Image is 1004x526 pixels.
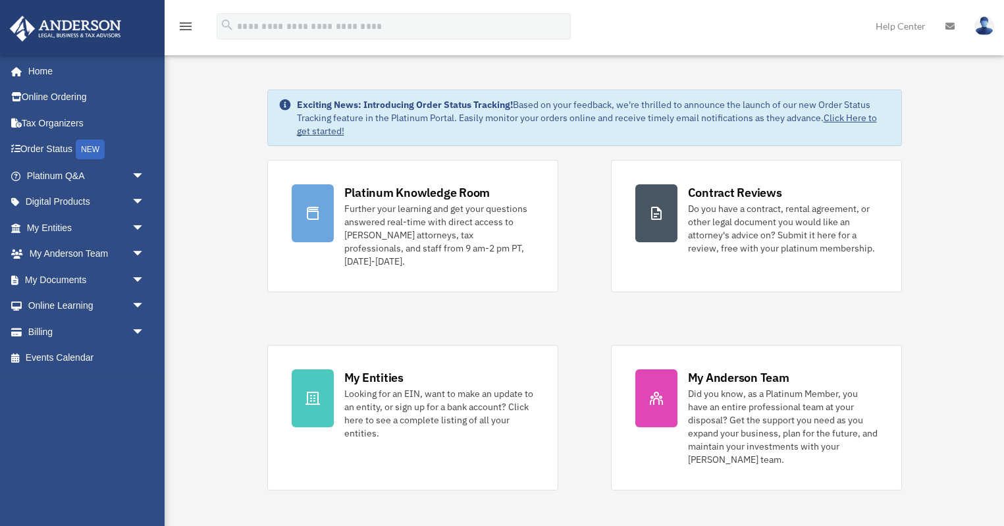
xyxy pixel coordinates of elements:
span: arrow_drop_down [132,293,158,320]
a: Events Calendar [9,345,165,371]
div: Contract Reviews [688,184,782,201]
a: Home [9,58,158,84]
a: My Entitiesarrow_drop_down [9,215,165,241]
a: menu [178,23,194,34]
strong: Exciting News: Introducing Order Status Tracking! [297,99,513,111]
a: Order StatusNEW [9,136,165,163]
a: My Anderson Teamarrow_drop_down [9,241,165,267]
div: Platinum Knowledge Room [344,184,490,201]
div: My Anderson Team [688,369,789,386]
a: Online Ordering [9,84,165,111]
a: Online Learningarrow_drop_down [9,293,165,319]
a: Digital Productsarrow_drop_down [9,189,165,215]
span: arrow_drop_down [132,189,158,216]
div: Do you have a contract, rental agreement, or other legal document you would like an attorney's ad... [688,202,878,255]
i: search [220,18,234,32]
a: Click Here to get started! [297,112,877,137]
span: arrow_drop_down [132,163,158,190]
a: Platinum Q&Aarrow_drop_down [9,163,165,189]
a: Billingarrow_drop_down [9,319,165,345]
div: Further your learning and get your questions answered real-time with direct access to [PERSON_NAM... [344,202,534,268]
a: My Anderson Team Did you know, as a Platinum Member, you have an entire professional team at your... [611,345,902,490]
a: Tax Organizers [9,110,165,136]
div: My Entities [344,369,404,386]
div: Did you know, as a Platinum Member, you have an entire professional team at your disposal? Get th... [688,387,878,466]
img: User Pic [974,16,994,36]
a: My Documentsarrow_drop_down [9,267,165,293]
a: Contract Reviews Do you have a contract, rental agreement, or other legal document you would like... [611,160,902,292]
span: arrow_drop_down [132,215,158,242]
img: Anderson Advisors Platinum Portal [6,16,125,41]
a: Platinum Knowledge Room Further your learning and get your questions answered real-time with dire... [267,160,558,292]
div: Based on your feedback, we're thrilled to announce the launch of our new Order Status Tracking fe... [297,98,891,138]
a: My Entities Looking for an EIN, want to make an update to an entity, or sign up for a bank accoun... [267,345,558,490]
div: NEW [76,140,105,159]
span: arrow_drop_down [132,241,158,268]
i: menu [178,18,194,34]
div: Looking for an EIN, want to make an update to an entity, or sign up for a bank account? Click her... [344,387,534,440]
span: arrow_drop_down [132,319,158,346]
span: arrow_drop_down [132,267,158,294]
